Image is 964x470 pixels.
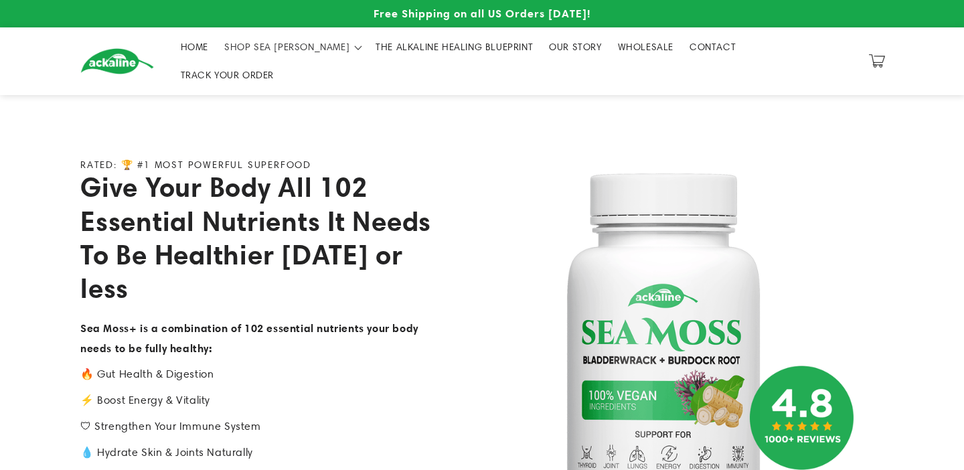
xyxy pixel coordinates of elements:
img: Ackaline [80,48,154,74]
span: Free Shipping on all US Orders [DATE]! [374,7,590,20]
p: 🔥 Gut Health & Digestion [80,365,435,384]
span: HOME [181,41,208,53]
span: SHOP SEA [PERSON_NAME] [224,41,349,53]
p: RATED: 🏆 #1 MOST POWERFUL SUPERFOOD [80,159,311,171]
span: THE ALKALINE HEALING BLUEPRINT [376,41,533,53]
a: TRACK YOUR ORDER [173,61,283,89]
span: TRACK YOUR ORDER [181,69,274,81]
p: 💧 Hydrate Skin & Joints Naturally [80,443,435,463]
strong: Sea Moss+ is a combination of 102 essential nutrients your body needs to be fully healthy: [80,321,418,355]
summary: SHOP SEA [PERSON_NAME] [216,33,368,61]
span: CONTACT [690,41,736,53]
h2: Give Your Body All 102 Essential Nutrients It Needs To Be Healthier [DATE] or less [80,170,435,305]
a: OUR STORY [541,33,609,61]
a: CONTACT [681,33,744,61]
a: THE ALKALINE HEALING BLUEPRINT [368,33,541,61]
span: WHOLESALE [618,41,673,53]
p: 🛡 Strengthen Your Immune System [80,417,435,437]
a: WHOLESALE [610,33,681,61]
span: OUR STORY [549,41,601,53]
p: ⚡️ Boost Energy & Vitality [80,391,435,410]
a: HOME [173,33,216,61]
